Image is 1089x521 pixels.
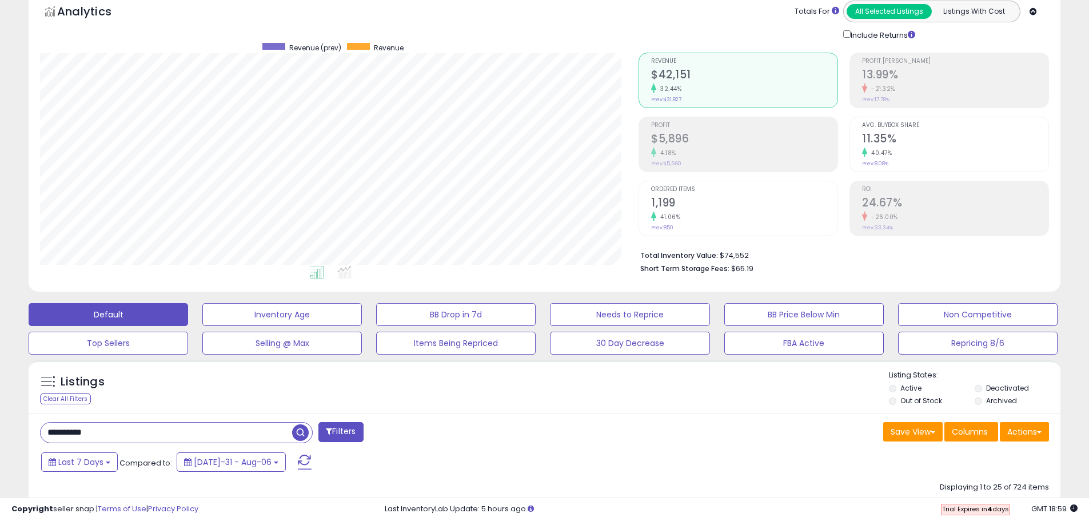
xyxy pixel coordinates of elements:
[731,263,753,274] span: $65.19
[862,58,1048,65] span: Profit [PERSON_NAME]
[385,504,1078,515] div: Last InventoryLab Update: 5 hours ago.
[177,452,286,472] button: [DATE]-31 - Aug-06
[889,370,1060,381] p: Listing States:
[651,224,673,231] small: Prev: 850
[58,456,103,468] span: Last 7 Days
[847,4,932,19] button: All Selected Listings
[952,426,988,438] span: Columns
[862,132,1048,148] h2: 11.35%
[651,186,837,193] span: Ordered Items
[651,96,681,103] small: Prev: $31,827
[318,422,363,442] button: Filters
[656,85,681,93] small: 32.44%
[651,58,837,65] span: Revenue
[57,3,134,22] h5: Analytics
[29,303,188,326] button: Default
[550,332,709,355] button: 30 Day Decrease
[900,396,942,405] label: Out of Stock
[640,264,729,273] b: Short Term Storage Fees:
[898,303,1058,326] button: Non Competitive
[374,43,404,53] span: Revenue
[651,132,837,148] h2: $5,896
[942,504,1009,514] span: Trial Expires in days
[119,458,172,468] span: Compared to:
[944,422,998,442] button: Columns
[862,96,889,103] small: Prev: 17.78%
[61,374,105,390] h5: Listings
[289,43,341,53] span: Revenue (prev)
[867,213,898,221] small: -26.00%
[656,213,680,221] small: 41.06%
[11,504,198,515] div: seller snap | |
[987,504,992,514] b: 4
[724,303,884,326] button: BB Price Below Min
[376,332,536,355] button: Items Being Repriced
[724,332,884,355] button: FBA Active
[862,160,888,167] small: Prev: 8.08%
[640,250,718,260] b: Total Inventory Value:
[1000,422,1049,442] button: Actions
[11,503,53,514] strong: Copyright
[98,503,146,514] a: Terms of Use
[640,248,1040,261] li: $74,552
[986,396,1017,405] label: Archived
[148,503,198,514] a: Privacy Policy
[202,332,362,355] button: Selling @ Max
[656,149,676,157] small: 4.18%
[862,224,893,231] small: Prev: 33.34%
[1031,503,1078,514] span: 2025-08-14 18:59 GMT
[883,422,943,442] button: Save View
[835,28,929,41] div: Include Returns
[376,303,536,326] button: BB Drop in 7d
[651,160,681,167] small: Prev: $5,660
[862,186,1048,193] span: ROI
[898,332,1058,355] button: Repricing 8/6
[29,332,188,355] button: Top Sellers
[550,303,709,326] button: Needs to Reprice
[986,383,1029,393] label: Deactivated
[651,68,837,83] h2: $42,151
[940,482,1049,493] div: Displaying 1 to 25 of 724 items
[651,196,837,212] h2: 1,199
[194,456,272,468] span: [DATE]-31 - Aug-06
[862,196,1048,212] h2: 24.67%
[862,122,1048,129] span: Avg. Buybox Share
[795,6,839,17] div: Totals For
[867,85,895,93] small: -21.32%
[40,393,91,404] div: Clear All Filters
[931,4,1016,19] button: Listings With Cost
[202,303,362,326] button: Inventory Age
[651,122,837,129] span: Profit
[862,68,1048,83] h2: 13.99%
[867,149,892,157] small: 40.47%
[900,383,922,393] label: Active
[41,452,118,472] button: Last 7 Days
